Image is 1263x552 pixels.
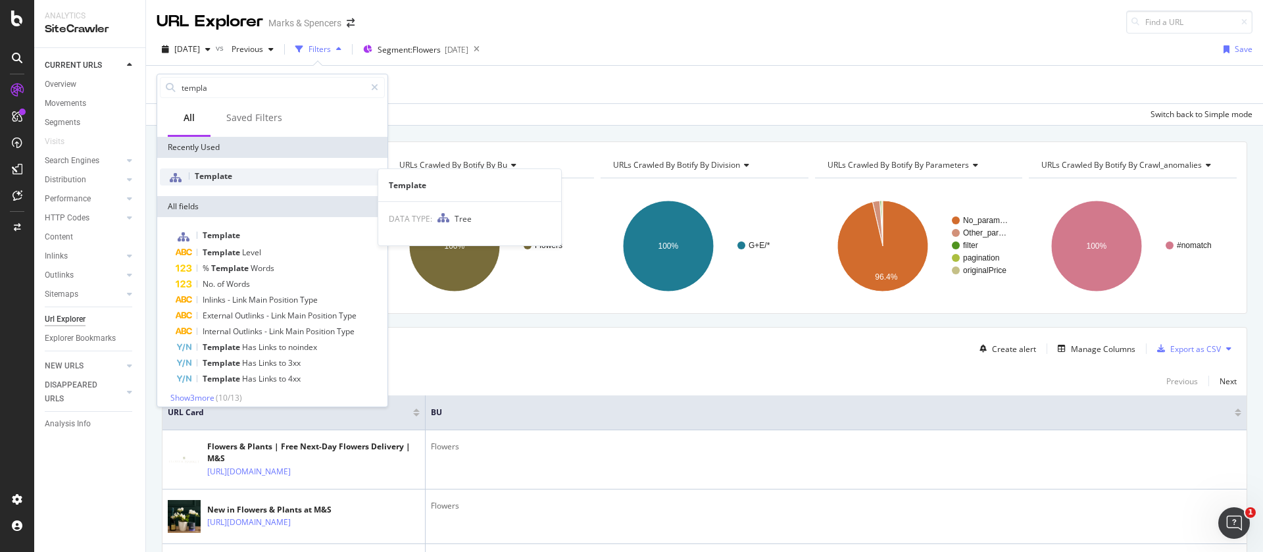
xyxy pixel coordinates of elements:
div: Movements [45,97,86,111]
span: Has [242,341,259,353]
svg: A chart. [1029,189,1233,303]
div: A chart. [387,189,591,303]
span: Segment: Flowers [378,44,441,55]
a: Visits [45,135,78,149]
span: Template [203,373,242,384]
div: Switch back to Simple mode [1151,109,1252,120]
div: New in Flowers & Plants at M&S [207,504,348,516]
h4: URLs Crawled By Botify By bu [397,155,583,176]
div: Flowers & Plants | Free Next-Day Flowers Delivery | M&S [207,441,420,464]
span: - [264,326,269,337]
div: Template [378,180,561,191]
span: Main [287,310,308,321]
div: URL Explorer [157,11,263,33]
span: Template [203,247,242,258]
div: Previous [1166,376,1198,387]
span: 3xx [288,357,301,368]
span: BU [431,407,1215,418]
button: Segment:Flowers[DATE] [358,39,468,60]
span: % [203,263,211,274]
div: SiteCrawler [45,22,135,37]
div: DISAPPEARED URLS [45,378,111,406]
text: No_param… [963,216,1008,225]
span: to [279,373,288,384]
span: Words [226,278,250,289]
span: Link [271,310,287,321]
button: Export as CSV [1152,338,1221,359]
text: 100% [1087,241,1107,251]
span: - [228,294,232,305]
span: Type [339,310,357,321]
input: Find a URL [1126,11,1252,34]
div: arrow-right-arrow-left [347,18,355,28]
text: Flowers [535,241,562,250]
input: Search by field name [180,78,365,97]
a: Segments [45,116,136,130]
a: NEW URLS [45,359,123,373]
span: Type [300,294,318,305]
span: noindex [288,341,317,353]
span: Position [308,310,339,321]
a: Analysis Info [45,417,136,431]
span: URL Card [168,407,410,418]
div: Search Engines [45,154,99,168]
text: Other_par… [963,228,1006,238]
span: to [279,357,288,368]
a: Content [45,230,136,244]
span: URLs Crawled By Botify By crawl_anomalies [1041,159,1202,170]
a: Distribution [45,173,123,187]
span: Position [306,326,337,337]
span: Links [259,373,279,384]
div: Flowers [431,441,1241,453]
span: Outlinks [233,326,264,337]
span: Links [259,357,279,368]
button: Previous [1166,373,1198,389]
div: NEW URLS [45,359,84,373]
div: Next [1220,376,1237,387]
div: Create alert [992,343,1036,355]
h4: URLs Crawled By Botify By division [610,155,797,176]
button: [DATE] [157,39,216,60]
span: vs [216,42,226,53]
span: Main [249,294,269,305]
a: Outlinks [45,268,123,282]
text: 96.4% [875,272,897,282]
a: HTTP Codes [45,211,123,225]
text: originalPrice [963,266,1006,275]
div: Saved Filters [226,111,282,124]
div: Explorer Bookmarks [45,332,116,345]
span: to [279,341,288,353]
img: main image [168,495,201,538]
span: Has [242,373,259,384]
div: Filters [309,43,331,55]
a: Sitemaps [45,288,123,301]
span: - [266,310,271,321]
a: CURRENT URLS [45,59,123,72]
span: Previous [226,43,263,55]
span: of [217,278,226,289]
span: Main [285,326,306,337]
div: Content [45,230,73,244]
button: Filters [290,39,347,60]
text: filter [963,241,978,250]
a: Explorer Bookmarks [45,332,136,345]
button: Previous [226,39,279,60]
span: Outlinks [235,310,266,321]
text: 100% [444,241,464,251]
span: URLs Crawled By Botify By bu [399,159,507,170]
span: Words [251,263,274,274]
svg: A chart. [601,189,805,303]
div: Distribution [45,173,86,187]
a: Overview [45,78,136,91]
iframe: Intercom live chat [1218,507,1250,539]
a: [URL][DOMAIN_NAME] [207,465,291,478]
svg: A chart. [815,189,1020,303]
span: No. [203,278,217,289]
span: 1 [1245,507,1256,518]
span: Type [337,326,355,337]
span: Template [195,170,232,182]
div: Flowers [431,500,1241,512]
div: HTTP Codes [45,211,89,225]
